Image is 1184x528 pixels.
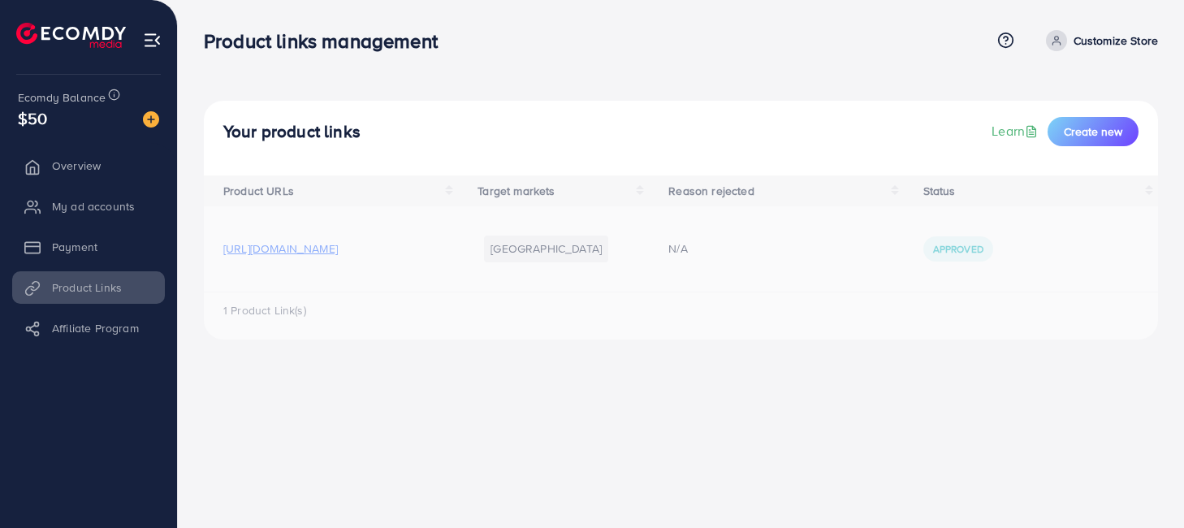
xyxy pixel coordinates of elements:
[143,111,159,128] img: image
[223,122,361,142] h4: Your product links
[1064,123,1122,140] span: Create new
[992,122,1041,141] a: Learn
[18,89,106,106] span: Ecomdy Balance
[1074,31,1158,50] p: Customize Store
[1048,117,1139,146] button: Create new
[143,31,162,50] img: menu
[1039,30,1158,51] a: Customize Store
[18,106,47,130] span: $50
[204,29,451,53] h3: Product links management
[16,23,126,48] img: logo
